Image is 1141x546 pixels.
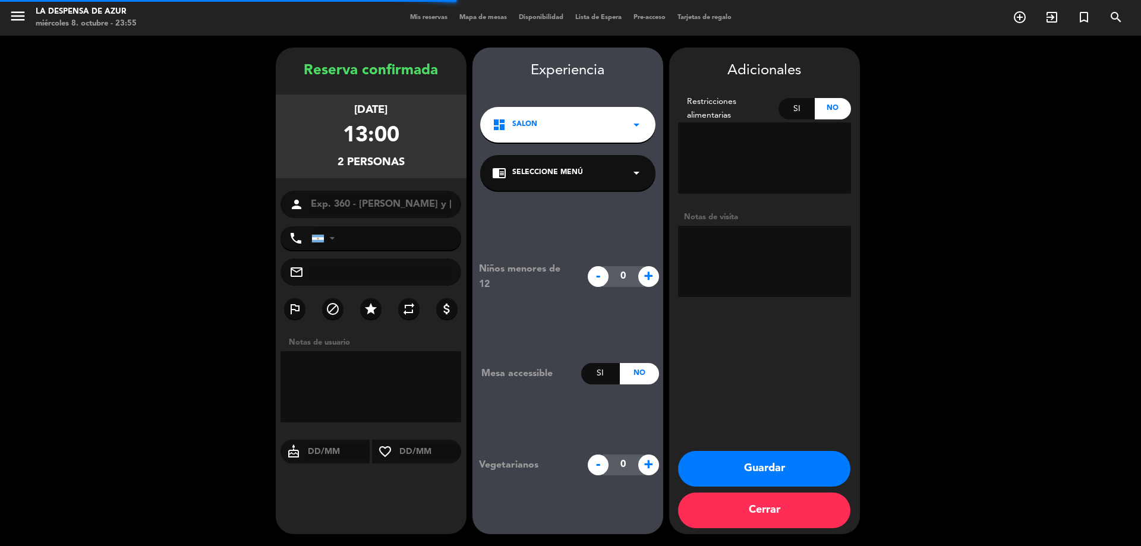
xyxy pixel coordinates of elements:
[678,95,779,122] div: Restricciones alimentarias
[512,119,537,131] span: SALON
[678,59,851,83] div: Adicionales
[678,211,851,223] div: Notas de visita
[276,59,467,83] div: Reserva confirmada
[9,7,27,25] i: menu
[1045,10,1059,24] i: exit_to_app
[289,231,303,245] i: phone
[581,363,620,384] div: Si
[638,266,659,287] span: +
[343,119,399,154] div: 13:00
[1013,10,1027,24] i: add_circle_outline
[569,14,628,21] span: Lista de Espera
[312,227,339,250] div: Argentina: +54
[402,302,416,316] i: repeat
[288,302,302,316] i: outlined_flag
[398,444,462,459] input: DD/MM
[678,493,850,528] button: Cerrar
[513,14,569,21] span: Disponibilidad
[512,167,583,179] span: Seleccione Menú
[638,455,659,475] span: +
[9,7,27,29] button: menu
[492,166,506,180] i: chrome_reader_mode
[629,166,644,180] i: arrow_drop_down
[364,302,378,316] i: star
[453,14,513,21] span: Mapa de mesas
[280,444,307,459] i: cake
[1077,10,1091,24] i: turned_in_not
[472,59,663,83] div: Experiencia
[470,457,581,473] div: Vegetarianos
[404,14,453,21] span: Mis reservas
[338,154,405,171] div: 2 personas
[307,444,370,459] input: DD/MM
[1109,10,1123,24] i: search
[289,197,304,212] i: person
[470,261,581,292] div: Niños menores de 12
[354,102,387,119] div: [DATE]
[620,363,658,384] div: No
[678,451,850,487] button: Guardar
[815,98,851,119] div: No
[672,14,737,21] span: Tarjetas de regalo
[326,302,340,316] i: block
[629,118,644,132] i: arrow_drop_down
[492,118,506,132] i: dashboard
[588,455,609,475] span: -
[283,336,467,349] div: Notas de usuario
[36,18,137,30] div: miércoles 8. octubre - 23:55
[588,266,609,287] span: -
[628,14,672,21] span: Pre-acceso
[440,302,454,316] i: attach_money
[289,265,304,279] i: mail_outline
[778,98,815,119] div: Si
[472,366,581,381] div: Mesa accessible
[36,6,137,18] div: La Despensa de Azur
[372,444,398,459] i: favorite_border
